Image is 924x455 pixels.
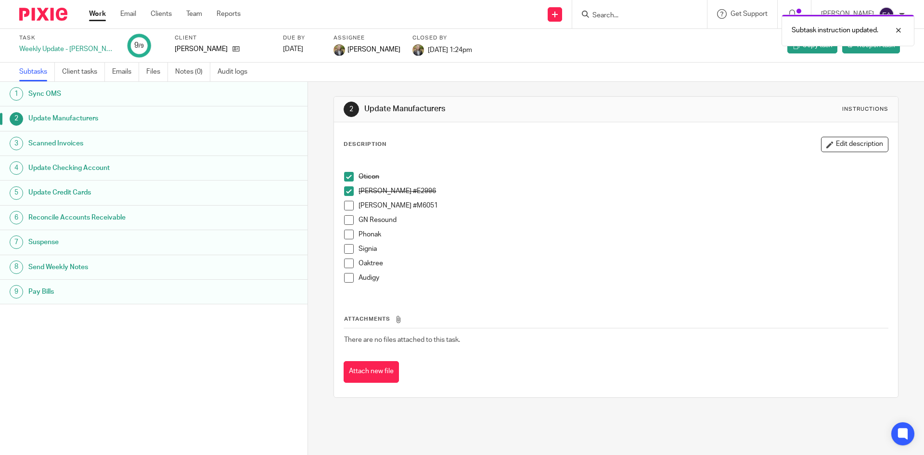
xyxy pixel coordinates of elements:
h1: Send Weekly Notes [28,260,208,274]
h1: Reconcile Accounts Receivable [28,210,208,225]
label: Closed by [412,34,472,42]
p: [PERSON_NAME] #M6051 [359,201,887,210]
h1: Update Manufacturers [364,104,637,114]
span: [DATE] 1:24pm [428,46,472,53]
button: Edit description [821,137,888,152]
img: svg%3E [879,7,894,22]
a: Emails [112,63,139,81]
button: Attach new file [344,361,399,383]
h1: Suspense [28,235,208,249]
div: 4 [10,161,23,175]
a: Subtasks [19,63,55,81]
a: Notes (0) [175,63,210,81]
div: 8 [10,260,23,274]
p: Oticon [359,172,887,182]
div: [DATE] [283,44,321,54]
p: Phonak [359,230,887,239]
h1: Update Credit Cards [28,185,208,200]
p: Audigy [359,273,887,283]
p: [PERSON_NAME] [175,44,228,54]
div: 2 [344,102,359,117]
a: Team [186,9,202,19]
div: Weekly Update - [PERSON_NAME] [19,44,115,54]
p: Signia [359,244,887,254]
img: image.jpg [334,44,345,56]
h1: Update Checking Account [28,161,208,175]
img: image.jpg [412,44,424,56]
a: Files [146,63,168,81]
a: Email [120,9,136,19]
label: Due by [283,34,321,42]
div: 6 [10,211,23,224]
span: [PERSON_NAME] [347,45,400,54]
div: 2 [10,112,23,126]
h1: Pay Bills [28,285,208,299]
a: Reports [217,9,241,19]
a: Work [89,9,106,19]
a: Clients [151,9,172,19]
p: Subtask instruction updated. [792,26,878,35]
label: Assignee [334,34,400,42]
p: GN Resound [359,215,887,225]
div: 9 [134,40,144,51]
label: Client [175,34,271,42]
img: Pixie [19,8,67,21]
div: 1 [10,87,23,101]
div: 3 [10,137,23,150]
a: Audit logs [218,63,255,81]
a: Client tasks [62,63,105,81]
h1: Sync OMS [28,87,208,101]
div: 5 [10,186,23,200]
p: Description [344,141,386,148]
h1: Update Manufacturers [28,111,208,126]
span: There are no files attached to this task. [344,337,460,343]
p: Oaktree [359,259,887,268]
div: 7 [10,235,23,249]
div: Instructions [842,105,888,113]
h1: Scanned Invoices [28,136,208,151]
label: Task [19,34,115,42]
p: [PERSON_NAME] #E2996 [359,186,887,196]
div: 9 [10,285,23,299]
small: /9 [139,43,144,49]
span: Attachments [344,316,390,322]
